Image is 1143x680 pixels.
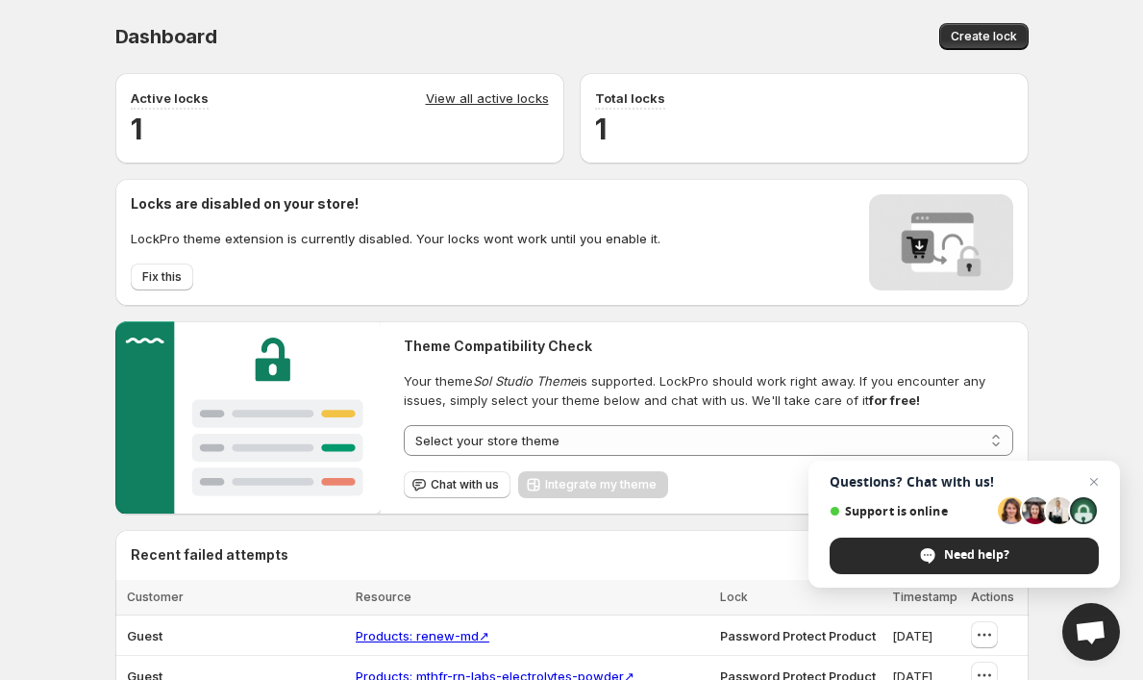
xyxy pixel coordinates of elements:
span: Close chat [1082,470,1106,493]
strong: for free! [869,392,920,408]
div: Need help? [830,538,1099,574]
button: Create lock [939,23,1029,50]
h2: 1 [131,110,549,148]
span: Create lock [951,29,1017,44]
h2: 1 [595,110,1013,148]
span: Lock [720,590,748,604]
div: Open chat [1062,603,1120,661]
button: Chat with us [404,471,510,498]
span: Actions [971,590,1014,604]
span: Questions? Chat with us! [830,474,1099,490]
button: Fix this [131,264,193,290]
span: Password Protect Product [720,628,876,643]
span: Dashboard [115,25,217,48]
span: Fix this [142,269,182,285]
span: [DATE] [892,628,932,643]
p: LockPro theme extension is currently disabled. Your locks wont work until you enable it. [131,229,660,248]
h2: Recent failed attempts [131,545,288,565]
img: Customer support [115,321,382,514]
span: Support is online [830,504,991,518]
span: Need help? [944,546,1009,564]
span: Timestamp [892,590,957,604]
em: Sol Studio Theme [473,373,578,389]
a: Products: renew-md↗ [356,628,489,643]
span: Customer [127,590,184,604]
span: Guest [127,628,162,643]
span: Your theme is supported. LockPro should work right away. If you encounter any issues, simply sele... [404,371,1012,410]
span: Chat with us [431,477,499,492]
h2: Theme Compatibility Check [404,337,1012,356]
img: Locks disabled [869,194,1013,290]
p: Active locks [131,88,209,108]
p: Total locks [595,88,665,108]
a: View all active locks [426,88,549,110]
h2: Locks are disabled on your store! [131,194,660,214]
span: Resource [356,590,411,604]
